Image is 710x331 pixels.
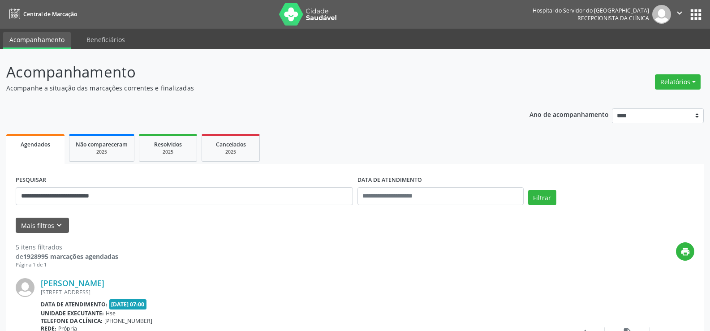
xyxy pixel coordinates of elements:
button: Relatórios [655,74,701,90]
div: de [16,252,118,261]
p: Ano de acompanhamento [529,108,609,120]
label: PESQUISAR [16,173,46,187]
strong: 1928995 marcações agendadas [23,252,118,261]
div: 2025 [146,149,190,155]
span: Não compareceram [76,141,128,148]
span: Central de Marcação [23,10,77,18]
img: img [16,278,34,297]
div: Hospital do Servidor do [GEOGRAPHIC_DATA] [533,7,649,14]
span: Resolvidos [154,141,182,148]
span: [DATE] 07:00 [109,299,147,310]
a: [PERSON_NAME] [41,278,104,288]
button: print [676,242,694,261]
a: Central de Marcação [6,7,77,21]
i:  [675,8,684,18]
p: Acompanhe a situação das marcações correntes e finalizadas [6,83,495,93]
button: Mais filtroskeyboard_arrow_down [16,218,69,233]
span: Agendados [21,141,50,148]
b: Telefone da clínica: [41,317,103,325]
span: Hse [106,310,116,317]
div: 5 itens filtrados [16,242,118,252]
button: apps [688,7,704,22]
div: 2025 [76,149,128,155]
a: Acompanhamento [3,32,71,49]
span: [PHONE_NUMBER] [104,317,152,325]
div: 2025 [208,149,253,155]
label: DATA DE ATENDIMENTO [357,173,422,187]
button:  [671,5,688,24]
b: Unidade executante: [41,310,104,317]
b: Data de atendimento: [41,301,108,308]
button: Filtrar [528,190,556,205]
span: Cancelados [216,141,246,148]
div: [STREET_ADDRESS] [41,288,560,296]
p: Acompanhamento [6,61,495,83]
a: Beneficiários [80,32,131,47]
i: print [680,247,690,257]
img: img [652,5,671,24]
span: Recepcionista da clínica [577,14,649,22]
i: keyboard_arrow_down [54,220,64,230]
div: Página 1 de 1 [16,261,118,269]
